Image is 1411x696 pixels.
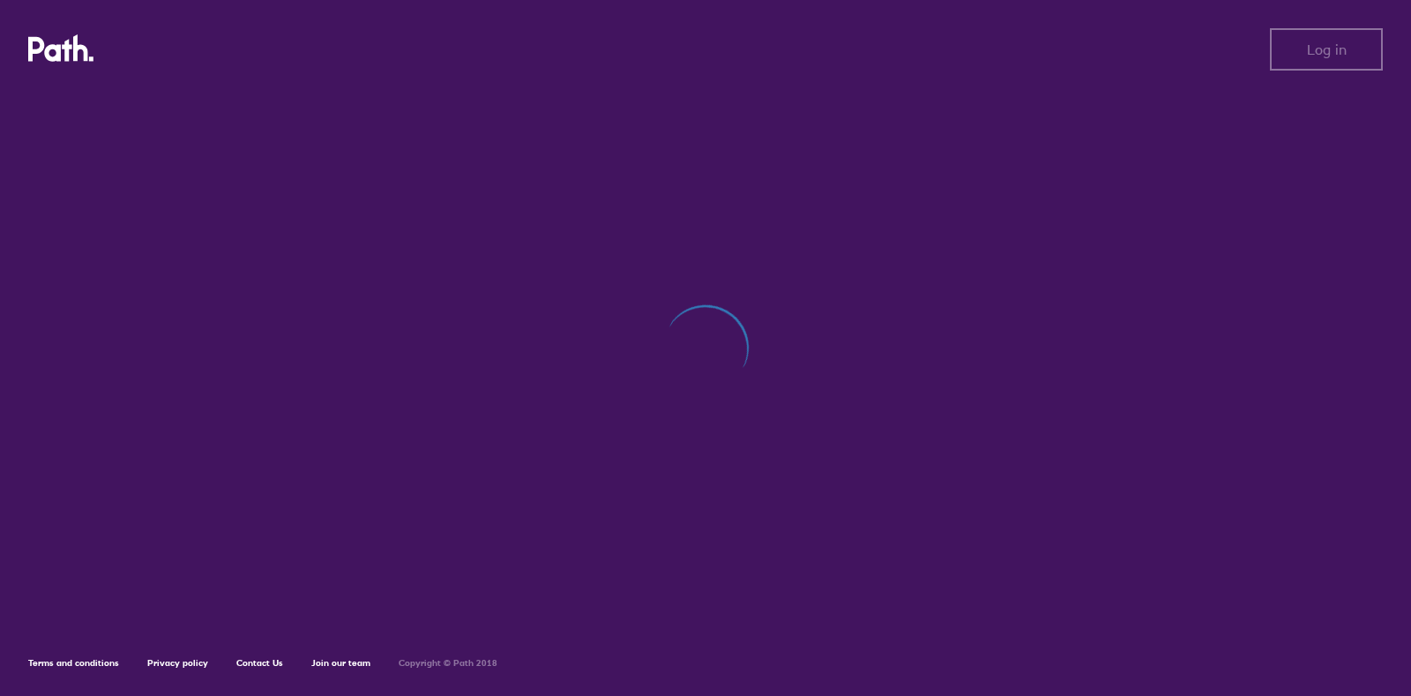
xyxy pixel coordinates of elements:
[147,657,208,669] a: Privacy policy
[28,657,119,669] a: Terms and conditions
[236,657,283,669] a: Contact Us
[311,657,370,669] a: Join our team
[399,658,497,669] h6: Copyright © Path 2018
[1307,41,1347,57] span: Log in
[1270,28,1383,71] button: Log in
